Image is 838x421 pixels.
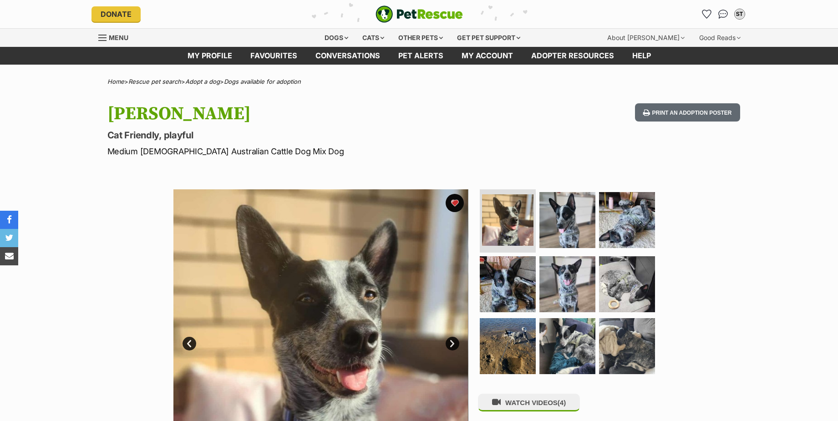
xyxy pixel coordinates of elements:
[482,194,533,246] img: Photo of Tommy
[356,29,391,47] div: Cats
[128,78,181,85] a: Rescue pet search
[376,5,463,23] a: PetRescue
[693,29,747,47] div: Good Reads
[599,318,655,374] img: Photo of Tommy
[185,78,220,85] a: Adopt a dog
[241,47,306,65] a: Favourites
[446,194,464,212] button: favourite
[635,103,740,122] button: Print an adoption poster
[716,7,731,21] a: Conversations
[558,399,566,406] span: (4)
[623,47,660,65] a: Help
[178,47,241,65] a: My profile
[599,256,655,312] img: Photo of Tommy
[732,7,747,21] button: My account
[318,29,355,47] div: Dogs
[735,10,744,19] div: ST
[183,337,196,350] a: Prev
[599,192,655,248] img: Photo of Tommy
[389,47,452,65] a: Pet alerts
[601,29,691,47] div: About [PERSON_NAME]
[451,29,527,47] div: Get pet support
[107,129,493,142] p: Cat Friendly, playful
[478,394,580,411] button: WATCH VIDEOS(4)
[452,47,522,65] a: My account
[539,318,595,374] img: Photo of Tommy
[700,7,714,21] a: Favourites
[91,6,141,22] a: Donate
[109,34,128,41] span: Menu
[107,103,493,124] h1: [PERSON_NAME]
[107,145,493,157] p: Medium [DEMOGRAPHIC_DATA] Australian Cattle Dog Mix Dog
[446,337,459,350] a: Next
[376,5,463,23] img: logo-e224e6f780fb5917bec1dbf3a21bbac754714ae5b6737aabdf751b685950b380.svg
[224,78,301,85] a: Dogs available for adoption
[392,29,449,47] div: Other pets
[85,78,754,85] div: > > >
[98,29,135,45] a: Menu
[718,10,728,19] img: chat-41dd97257d64d25036548639549fe6c8038ab92f7586957e7f3b1b290dea8141.svg
[539,256,595,312] img: Photo of Tommy
[306,47,389,65] a: conversations
[107,78,124,85] a: Home
[480,256,536,312] img: Photo of Tommy
[539,192,595,248] img: Photo of Tommy
[522,47,623,65] a: Adopter resources
[480,318,536,374] img: Photo of Tommy
[700,7,747,21] ul: Account quick links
